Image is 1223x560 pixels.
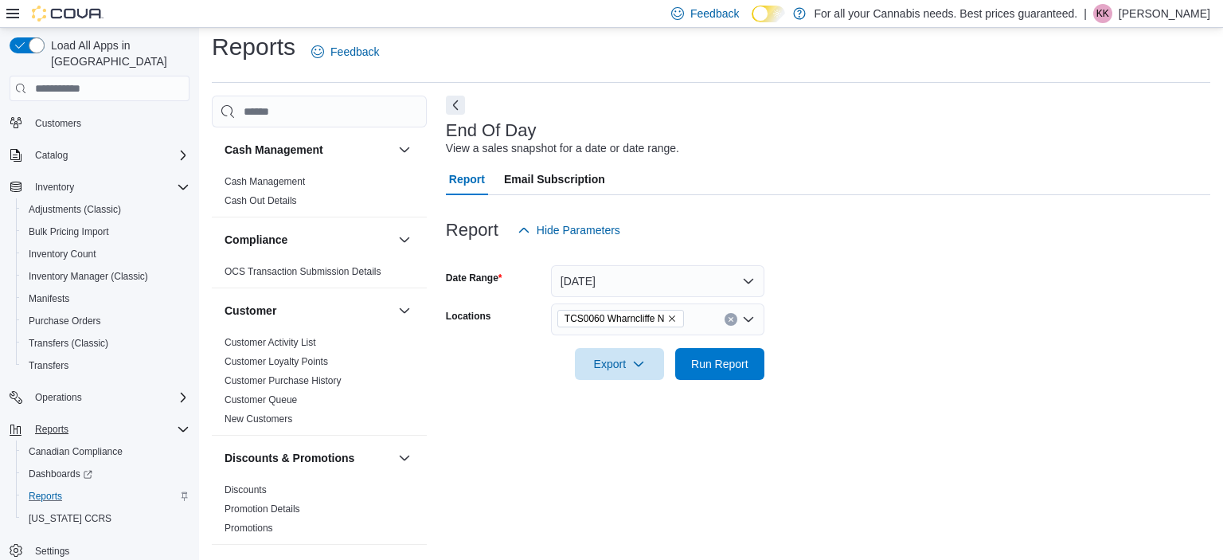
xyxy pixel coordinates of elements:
button: Transfers [16,354,196,377]
button: Reports [16,485,196,507]
div: Discounts & Promotions [212,480,427,544]
span: Bulk Pricing Import [29,225,109,238]
a: New Customers [225,413,292,425]
span: Catalog [29,146,190,165]
button: Compliance [395,230,414,249]
span: Manifests [29,292,69,305]
button: Run Report [675,348,764,380]
span: Promotion Details [225,503,300,515]
span: Export [584,348,654,380]
a: Inventory Manager (Classic) [22,267,154,286]
button: Catalog [3,144,196,166]
input: Dark Mode [752,6,785,22]
p: [PERSON_NAME] [1119,4,1210,23]
a: Promotions [225,523,273,534]
span: Feedback [690,6,739,22]
h3: End Of Day [446,121,537,140]
span: Customers [35,117,81,130]
span: Cash Out Details [225,194,297,207]
span: Catalog [35,149,68,162]
button: Discounts & Promotions [225,450,392,466]
div: View a sales snapshot for a date or date range. [446,140,679,157]
span: Customer Purchase History [225,374,342,387]
span: Customer Loyalty Points [225,355,328,368]
span: Purchase Orders [29,315,101,327]
span: OCS Transaction Submission Details [225,265,381,278]
button: Operations [29,388,88,407]
a: Discounts [225,484,267,495]
span: Reports [29,490,62,503]
a: Manifests [22,289,76,308]
a: Dashboards [22,464,99,484]
a: Customer Purchase History [225,375,342,386]
span: Inventory [29,178,190,197]
a: Dashboards [16,463,196,485]
button: Reports [3,418,196,441]
span: Feedback [330,44,379,60]
span: Hide Parameters [537,222,620,238]
span: Purchase Orders [22,311,190,331]
a: OCS Transaction Submission Details [225,266,381,277]
span: TCS0060 Wharncliffe N [565,311,665,327]
a: Adjustments (Classic) [22,200,127,219]
span: Washington CCRS [22,509,190,528]
button: Inventory [29,178,80,197]
a: Reports [22,487,68,506]
img: Cova [32,6,104,22]
span: Operations [29,388,190,407]
span: Load All Apps in [GEOGRAPHIC_DATA] [45,37,190,69]
span: Discounts [225,484,267,496]
h3: Report [446,221,498,240]
a: Transfers [22,356,75,375]
div: Customer [212,333,427,435]
button: [US_STATE] CCRS [16,507,196,530]
div: Kate Kerschner [1093,4,1112,23]
h3: Compliance [225,232,287,248]
span: Canadian Compliance [22,442,190,461]
span: [US_STATE] CCRS [29,512,111,525]
span: Dark Mode [752,22,752,23]
button: Bulk Pricing Import [16,221,196,243]
span: Transfers [29,359,68,372]
span: Inventory Manager (Classic) [22,267,190,286]
a: Customers [29,114,88,133]
label: Locations [446,310,491,323]
span: Transfers (Classic) [29,337,108,350]
span: Inventory Manager (Classic) [29,270,148,283]
span: Bulk Pricing Import [22,222,190,241]
span: Customer Activity List [225,336,316,349]
span: Run Report [691,356,748,372]
span: Customer Queue [225,394,297,406]
a: Purchase Orders [22,311,107,331]
a: Customer Activity List [225,337,316,348]
h3: Cash Management [225,142,323,158]
button: Inventory Manager (Classic) [16,265,196,288]
button: Manifests [16,288,196,310]
a: Inventory Count [22,245,103,264]
a: Customer Loyalty Points [225,356,328,367]
button: Purchase Orders [16,310,196,332]
h1: Reports [212,31,295,63]
button: Export [575,348,664,380]
span: Settings [35,545,69,558]
a: Cash Management [225,176,305,187]
span: Adjustments (Classic) [29,203,121,216]
button: Adjustments (Classic) [16,198,196,221]
span: Adjustments (Classic) [22,200,190,219]
span: Manifests [22,289,190,308]
span: Dashboards [29,468,92,480]
button: Canadian Compliance [16,441,196,463]
button: Transfers (Classic) [16,332,196,354]
span: Cash Management [225,175,305,188]
button: Compliance [225,232,392,248]
button: Hide Parameters [511,214,627,246]
a: Promotion Details [225,503,300,515]
button: Cash Management [395,140,414,159]
button: Clear input [725,313,737,326]
a: Canadian Compliance [22,442,129,461]
button: Inventory Count [16,243,196,265]
button: Cash Management [225,142,392,158]
label: Date Range [446,272,502,284]
h3: Discounts & Promotions [225,450,354,466]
